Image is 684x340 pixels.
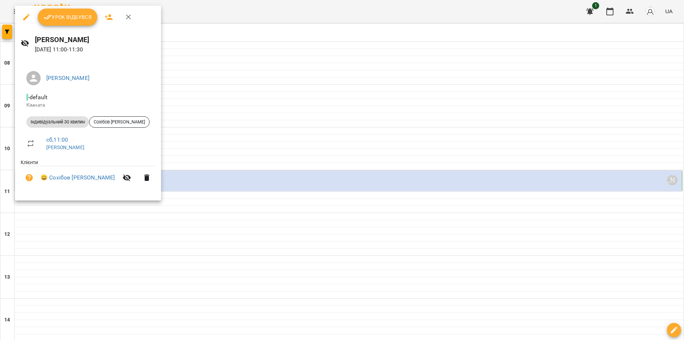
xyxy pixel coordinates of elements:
button: Візит ще не сплачено. Додати оплату? [21,169,38,186]
span: Урок відбувся [43,13,92,21]
p: [DATE] 11:00 - 11:30 [35,45,155,54]
div: Сохібов [PERSON_NAME] [89,116,150,128]
ul: Клієнти [21,159,155,192]
button: Урок відбувся [38,9,98,26]
h6: [PERSON_NAME] [35,34,155,45]
a: 😀 Сохібов [PERSON_NAME] [41,173,115,182]
span: Індивідуальний 30 хвилин [26,119,89,125]
p: Кімната [26,102,150,109]
a: [PERSON_NAME] [46,75,89,81]
span: - default [26,94,49,101]
a: [PERSON_NAME] [46,144,84,150]
span: Сохібов [PERSON_NAME] [89,119,149,125]
a: сб , 11:00 [46,136,68,143]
